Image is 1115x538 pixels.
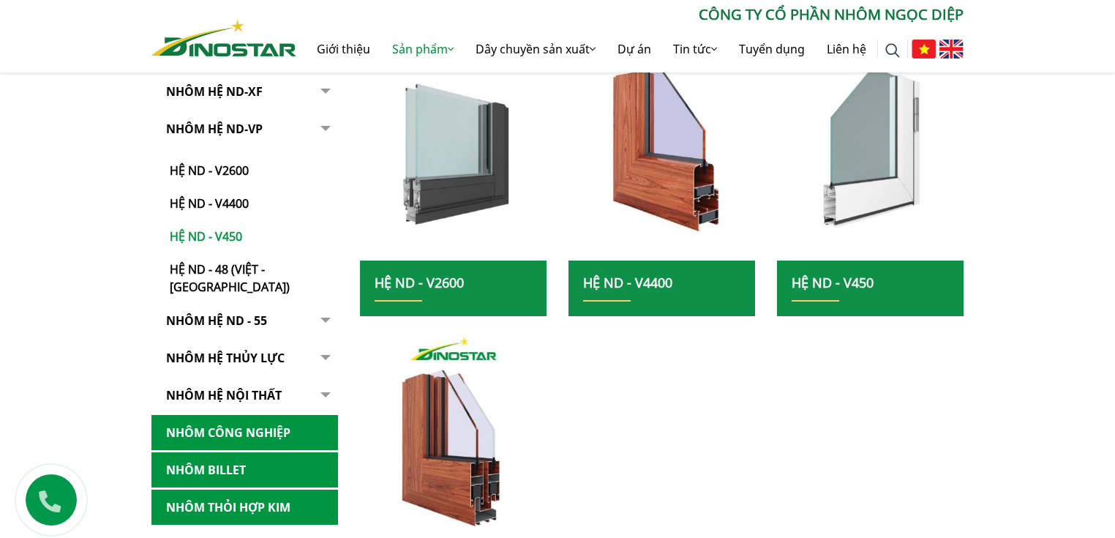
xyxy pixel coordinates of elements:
[159,213,338,246] a: Hệ ND - V450
[583,274,672,291] a: Hệ ND - V4400
[465,26,607,72] a: Dây chuyền sản xuất
[662,26,728,72] a: Tin tức
[151,452,338,488] a: Nhôm Billet
[151,490,338,526] a: Nhôm Thỏi hợp kim
[939,40,964,59] img: English
[159,147,338,180] a: Hệ ND - V2600
[381,26,465,72] a: Sản phẩm
[816,26,877,72] a: Liên hệ
[360,32,547,261] img: nhom xay dung
[792,274,874,291] a: Hệ ND - V450
[777,32,964,261] img: nhom xay dung
[159,180,338,213] a: Hệ ND - V4400
[568,32,755,261] img: nhom xay dung
[151,340,338,376] a: Nhôm hệ thủy lực
[607,26,662,72] a: Dự án
[151,303,338,339] a: NHÔM HỆ ND - 55
[151,415,338,451] a: Nhôm Công nghiệp
[885,43,900,58] img: search
[296,4,964,26] p: CÔNG TY CỔ PHẦN NHÔM NGỌC DIỆP
[728,26,816,72] a: Tuyển dụng
[375,274,464,291] a: Hệ ND - V2600
[151,378,338,414] a: Nhôm hệ nội thất
[306,26,381,72] a: Giới thiệu
[912,40,936,59] img: Tiếng Việt
[151,20,296,56] img: Nhôm Dinostar
[151,74,338,110] a: Nhôm Hệ ND-XF
[159,246,338,296] a: Hệ ND - 48 (Việt - [GEOGRAPHIC_DATA])
[151,111,338,147] a: Nhôm Hệ ND-VP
